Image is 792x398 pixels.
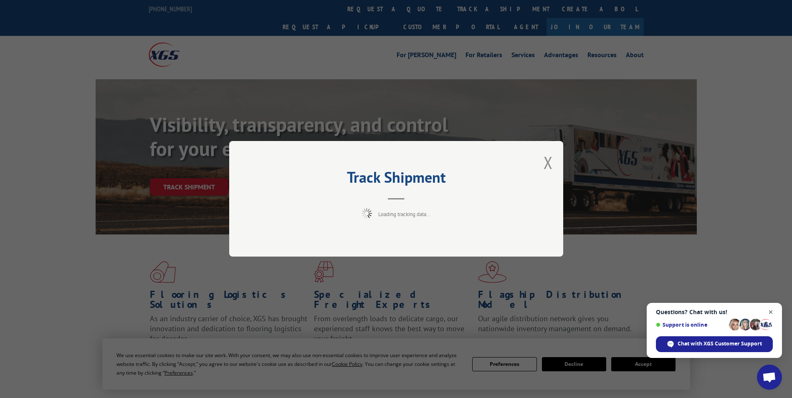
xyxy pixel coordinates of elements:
[656,336,773,352] div: Chat with XGS Customer Support
[656,309,773,315] span: Questions? Chat with us!
[757,365,782,390] div: Open chat
[362,209,372,219] img: xgs-loading
[678,340,762,348] span: Chat with XGS Customer Support
[378,211,431,218] span: Loading tracking data...
[656,322,726,328] span: Support is online
[271,171,521,187] h2: Track Shipment
[766,307,776,317] span: Close chat
[544,151,553,174] button: Close modal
